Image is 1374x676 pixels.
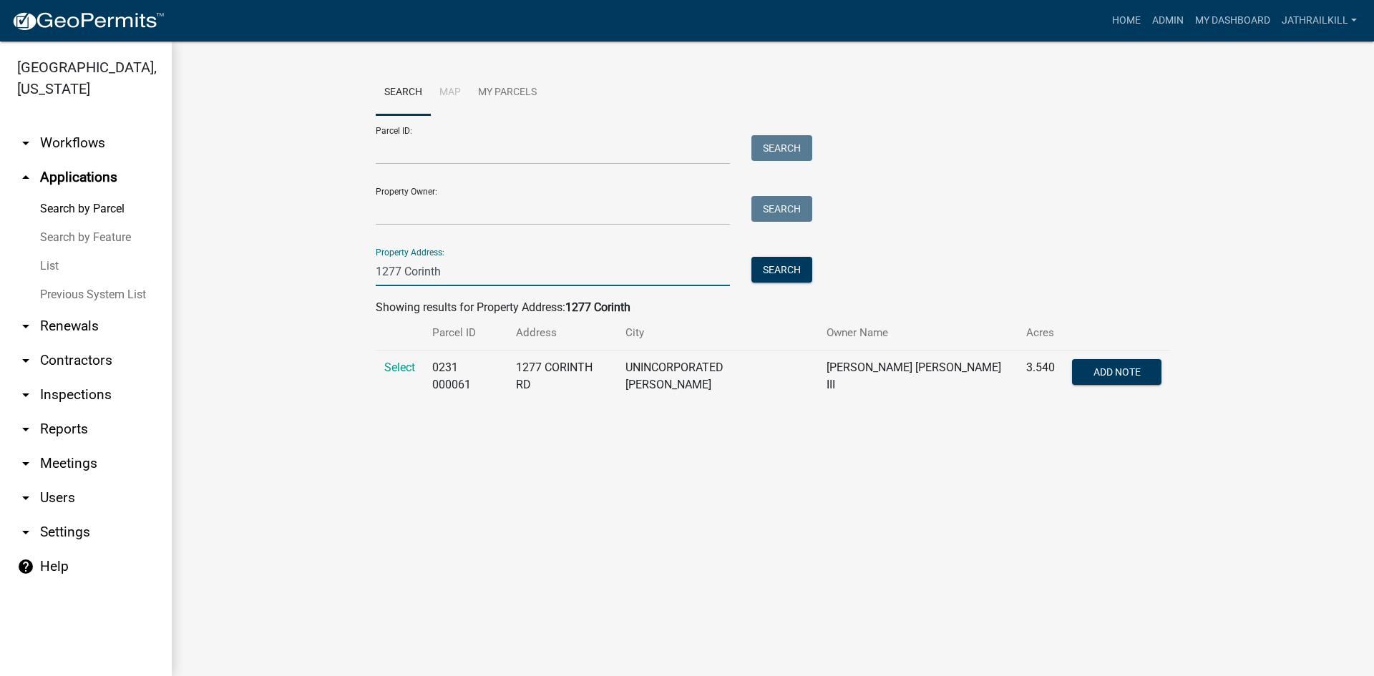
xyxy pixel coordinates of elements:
th: Address [507,316,618,350]
a: Search [376,70,431,116]
th: Acres [1018,316,1063,350]
i: arrow_drop_down [17,352,34,369]
td: 1277 CORINTH RD [507,351,618,403]
td: 3.540 [1018,351,1063,403]
i: arrow_drop_down [17,318,34,335]
a: Home [1106,7,1146,34]
td: [PERSON_NAME] [PERSON_NAME] III [818,351,1018,403]
strong: 1277 Corinth [565,300,630,314]
button: Search [751,135,812,161]
th: Owner Name [818,316,1018,350]
td: 0231 000061 [424,351,507,403]
i: arrow_drop_down [17,455,34,472]
a: Select [384,361,415,374]
a: My Parcels [469,70,545,116]
i: arrow_drop_down [17,524,34,541]
button: Search [751,257,812,283]
th: Parcel ID [424,316,507,350]
button: Search [751,196,812,222]
i: arrow_drop_down [17,421,34,438]
th: City [617,316,818,350]
i: arrow_drop_down [17,489,34,506]
a: My Dashboard [1189,7,1276,34]
div: Showing results for Property Address: [376,299,1170,316]
i: arrow_drop_up [17,169,34,186]
a: Admin [1146,7,1189,34]
a: Jathrailkill [1276,7,1363,34]
span: Add Note [1093,366,1140,378]
i: help [17,558,34,575]
td: UNINCORPORATED [PERSON_NAME] [617,351,818,403]
i: arrow_drop_down [17,386,34,403]
i: arrow_drop_down [17,134,34,152]
button: Add Note [1072,359,1161,385]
